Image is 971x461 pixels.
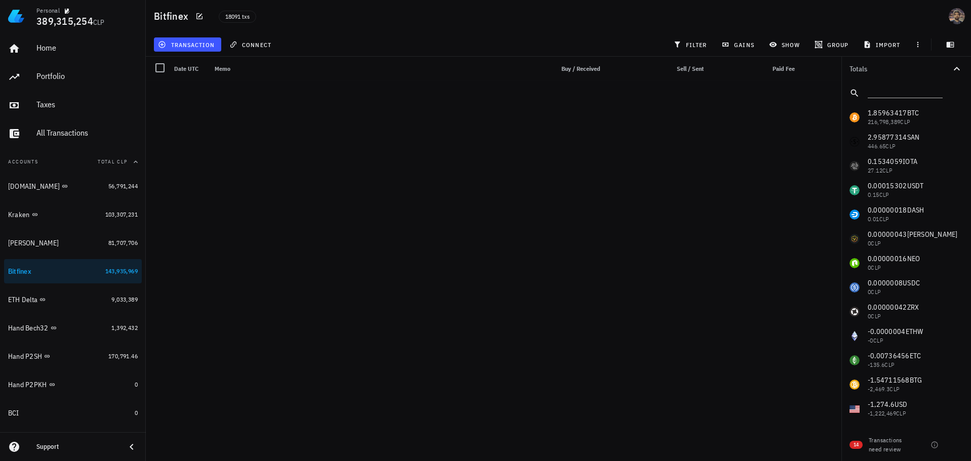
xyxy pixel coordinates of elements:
[4,231,142,255] a: [PERSON_NAME] 81,707,706
[717,37,760,52] button: gains
[211,57,540,81] div: Memo
[561,65,600,72] span: Buy / Received
[154,8,192,24] h1: Bitfinex
[865,40,901,49] span: import
[215,65,230,72] span: Memo
[4,344,142,368] a: Hand P2SH 170,791.46
[675,40,707,49] span: filter
[108,352,138,360] span: 170,791.46
[93,18,105,27] span: CLP
[4,259,142,283] a: Bitfinex 143,935,969
[8,352,42,361] div: Hand P2SH
[540,57,604,81] div: Buy / Received
[4,121,142,146] a: All Transactions
[36,443,117,451] div: Support
[771,40,800,49] span: show
[4,150,142,174] button: AccountsTotal CLP
[36,71,138,81] div: Portfolio
[859,37,907,52] button: import
[817,40,848,49] span: group
[225,37,277,52] button: connect
[8,381,47,389] div: Hand P2PKH
[105,267,138,275] span: 143,935,969
[225,11,250,22] span: 18091 txs
[841,57,971,81] button: Totals
[36,7,60,15] div: Personal
[231,40,271,49] span: connect
[773,65,795,72] span: Paid Fee
[170,57,211,81] div: Date UTC
[726,57,799,81] div: Paid Fee
[723,40,754,49] span: gains
[643,57,708,81] div: Sell / Sent
[4,202,142,227] a: Kraken 103,307,231
[8,324,49,332] div: Hand Bech32
[869,436,911,454] div: Transactions need review
[36,100,138,109] div: Taxes
[108,239,138,246] span: 81,707,706
[8,182,60,191] div: [DOMAIN_NAME]
[154,37,221,52] button: transaction
[4,401,142,425] a: BCI 0
[4,372,142,397] a: Hand P2PKH 0
[8,239,59,247] div: [PERSON_NAME]
[108,182,138,190] span: 56,791,244
[949,8,965,24] div: avatar
[36,128,138,138] div: All Transactions
[810,37,855,52] button: group
[669,37,713,52] button: filter
[160,40,215,49] span: transaction
[4,287,142,312] a: ETH Delta 9,033,389
[8,267,31,276] div: Bitfinex
[4,316,142,340] a: Hand Bech32 1,392,432
[8,8,24,24] img: LedgiFi
[8,211,30,219] div: Kraken
[4,93,142,117] a: Taxes
[849,65,951,72] div: Totals
[174,65,198,72] span: Date UTC
[111,324,138,331] span: 1,392,432
[8,296,37,304] div: ETH Delta
[854,441,859,449] span: 14
[111,296,138,303] span: 9,033,389
[98,158,128,165] span: Total CLP
[36,14,93,28] span: 389,315,254
[4,174,142,198] a: [DOMAIN_NAME] 56,791,244
[4,65,142,89] a: Portfolio
[764,37,806,52] button: show
[135,409,138,416] span: 0
[4,36,142,61] a: Home
[677,65,704,72] span: Sell / Sent
[135,381,138,388] span: 0
[105,211,138,218] span: 103,307,231
[8,409,19,417] div: BCI
[36,43,138,53] div: Home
